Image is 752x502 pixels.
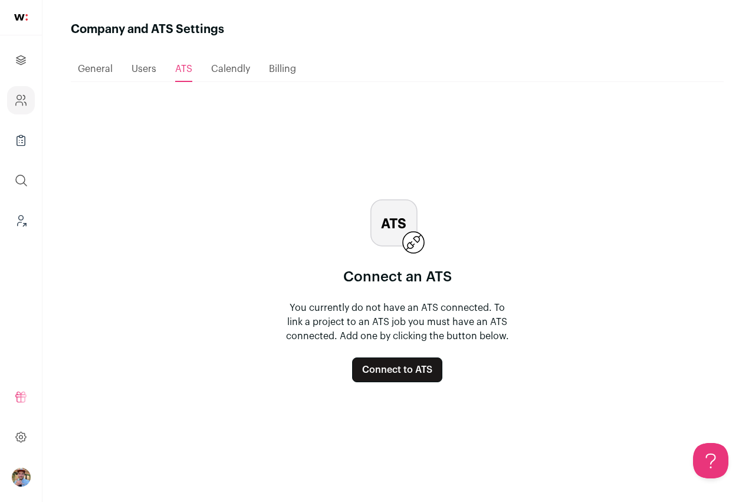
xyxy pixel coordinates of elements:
[7,126,35,155] a: Company Lists
[78,57,113,81] a: General
[343,268,452,287] p: Connect an ATS
[14,14,28,21] img: wellfound-shorthand-0d5821cbd27db2630d0214b213865d53afaa358527fdda9d0ea32b1df1b89c2c.svg
[7,46,35,74] a: Projects
[12,468,31,487] button: Open dropdown
[352,357,442,382] button: Connect to ATS
[71,21,224,38] h1: Company and ATS Settings
[78,64,113,74] span: General
[211,64,250,74] span: Calendly
[269,64,296,74] span: Billing
[7,86,35,114] a: Company and ATS Settings
[693,443,728,478] iframe: Help Scout Beacon - Open
[269,57,296,81] a: Billing
[132,64,156,74] span: Users
[132,57,156,81] a: Users
[12,468,31,487] img: 7975094-medium_jpg
[7,206,35,235] a: Leads (Backoffice)
[211,57,250,81] a: Calendly
[175,64,192,74] span: ATS
[284,301,511,343] p: You currently do not have an ATS connected. To link a project to an ATS job you must have an ATS ...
